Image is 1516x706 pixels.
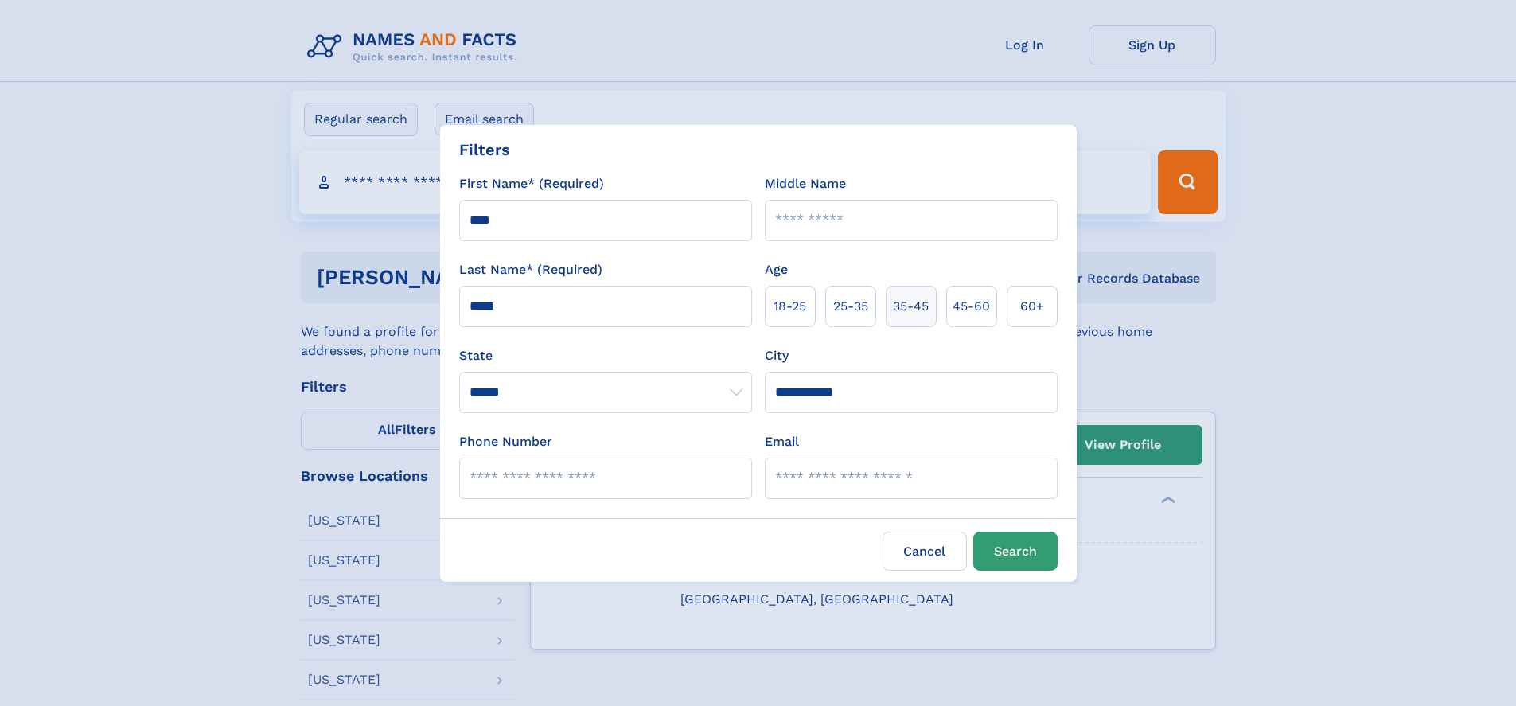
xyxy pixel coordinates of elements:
label: Phone Number [459,432,552,451]
span: 18‑25 [774,297,806,316]
label: City [765,346,789,365]
label: First Name* (Required) [459,174,604,193]
label: State [459,346,752,365]
span: 35‑45 [893,297,929,316]
label: Email [765,432,799,451]
label: Age [765,260,788,279]
span: 45‑60 [953,297,990,316]
label: Middle Name [765,174,846,193]
span: 25‑35 [833,297,868,316]
button: Search [973,532,1058,571]
label: Cancel [883,532,967,571]
span: 60+ [1020,297,1044,316]
div: Filters [459,138,510,162]
label: Last Name* (Required) [459,260,602,279]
